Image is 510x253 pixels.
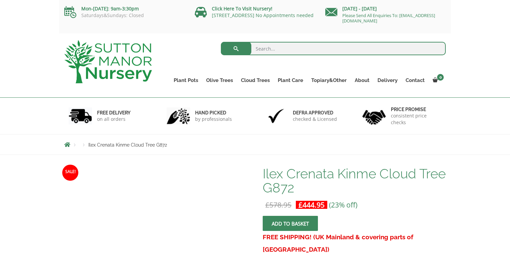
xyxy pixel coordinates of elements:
a: Cloud Trees [237,76,274,85]
a: Olive Trees [202,76,237,85]
input: Search... [221,42,446,55]
a: Plant Pots [170,76,202,85]
p: on all orders [97,116,131,122]
img: 3.jpg [264,107,288,124]
img: logo [64,40,152,83]
p: checked & Licensed [293,116,337,122]
p: by professionals [195,116,232,122]
a: Please Send All Enquiries To: [EMAIL_ADDRESS][DOMAIN_NAME] [342,12,435,24]
p: Mon-[DATE]: 9am-3:30pm [64,5,185,13]
h6: FREE DELIVERY [97,110,131,116]
a: [STREET_ADDRESS] No Appointments needed [212,12,314,18]
button: Add to basket [263,216,318,231]
a: Topiary&Other [307,76,351,85]
img: 1.jpg [69,107,92,124]
span: (23% off) [329,200,357,209]
a: About [351,76,373,85]
h6: Price promise [391,106,442,112]
h6: hand picked [195,110,232,116]
a: Click Here To Visit Nursery! [212,5,272,12]
a: Contact [402,76,429,85]
span: £ [299,200,303,209]
span: Ilex Crenata Kinme Cloud Tree G872 [88,142,167,148]
h1: Ilex Crenata Kinme Cloud Tree G872 [263,167,446,195]
span: Sale! [62,165,78,181]
bdi: 578.95 [265,200,291,209]
p: [DATE] - [DATE] [325,5,446,13]
p: consistent price checks [391,112,442,126]
img: 2.jpg [167,107,190,124]
a: 0 [429,76,446,85]
p: Saturdays&Sundays: Closed [64,13,185,18]
a: Delivery [373,76,402,85]
img: 4.jpg [362,106,386,126]
span: £ [265,200,269,209]
a: Plant Care [274,76,307,85]
bdi: 444.95 [299,200,325,209]
nav: Breadcrumbs [64,142,446,147]
span: 0 [437,74,444,81]
h6: Defra approved [293,110,337,116]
